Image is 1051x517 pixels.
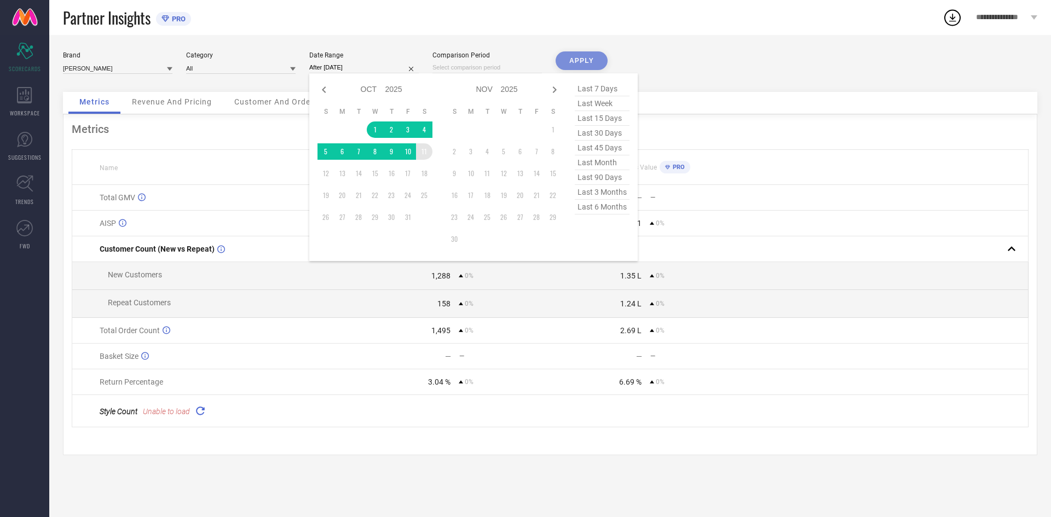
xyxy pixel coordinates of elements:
div: Open download list [943,8,962,27]
span: last 6 months [575,200,630,214]
td: Wed Nov 05 2025 [495,143,512,160]
th: Monday [334,107,350,116]
span: Name [100,164,118,172]
span: 0% [656,378,665,386]
td: Sat Nov 29 2025 [545,209,561,225]
td: Wed Oct 08 2025 [367,143,383,160]
span: 0% [465,300,473,307]
span: 0% [656,327,665,334]
input: Select date range [309,62,419,73]
span: Partner Insights [63,7,151,29]
td: Tue Oct 28 2025 [350,209,367,225]
td: Tue Oct 07 2025 [350,143,367,160]
div: — [445,352,451,361]
span: Unable to load [143,407,190,416]
td: Sat Oct 18 2025 [416,165,432,182]
th: Thursday [512,107,528,116]
span: Style Count [100,407,137,416]
td: Tue Nov 18 2025 [479,187,495,204]
span: SCORECARDS [9,65,41,73]
td: Thu Oct 30 2025 [383,209,400,225]
span: 0% [465,327,473,334]
span: 0% [656,300,665,307]
span: 0% [656,219,665,227]
span: 0% [465,272,473,280]
td: Fri Oct 03 2025 [400,121,416,138]
span: New Customers [108,270,162,279]
div: Previous month [317,83,331,96]
span: Repeat Customers [108,298,171,307]
td: Thu Oct 16 2025 [383,165,400,182]
th: Monday [463,107,479,116]
span: last month [575,155,630,170]
td: Sat Oct 11 2025 [416,143,432,160]
span: last 30 days [575,126,630,141]
span: Total GMV [100,193,135,202]
td: Wed Oct 22 2025 [367,187,383,204]
td: Fri Oct 24 2025 [400,187,416,204]
span: AISP [100,219,116,228]
div: 6.69 % [619,377,642,386]
span: PRO [169,15,186,23]
td: Tue Nov 11 2025 [479,165,495,182]
span: Metrics [79,97,109,106]
td: Sun Oct 05 2025 [317,143,334,160]
td: Fri Nov 28 2025 [528,209,545,225]
input: Select comparison period [432,62,542,73]
td: Tue Oct 21 2025 [350,187,367,204]
td: Thu Nov 13 2025 [512,165,528,182]
td: Tue Nov 25 2025 [479,209,495,225]
span: last 90 days [575,170,630,185]
span: Revenue And Pricing [132,97,212,106]
td: Wed Nov 26 2025 [495,209,512,225]
td: Fri Nov 14 2025 [528,165,545,182]
td: Fri Nov 21 2025 [528,187,545,204]
div: — [636,352,642,361]
th: Tuesday [350,107,367,116]
td: Mon Nov 10 2025 [463,165,479,182]
td: Tue Nov 04 2025 [479,143,495,160]
span: last 15 days [575,111,630,126]
td: Sun Nov 30 2025 [446,231,463,247]
td: Sun Oct 26 2025 [317,209,334,225]
td: Thu Oct 02 2025 [383,121,400,138]
div: — [650,194,741,201]
th: Wednesday [367,107,383,116]
td: Sun Nov 09 2025 [446,165,463,182]
td: Fri Oct 31 2025 [400,209,416,225]
span: last 45 days [575,141,630,155]
td: Mon Oct 06 2025 [334,143,350,160]
td: Thu Nov 20 2025 [512,187,528,204]
div: Reload "Style Count " [193,403,208,419]
th: Sunday [446,107,463,116]
th: Friday [400,107,416,116]
div: 3.04 % [428,377,451,386]
td: Wed Oct 01 2025 [367,121,383,138]
th: Wednesday [495,107,512,116]
td: Tue Oct 14 2025 [350,165,367,182]
div: 158 [437,299,451,308]
td: Sun Nov 16 2025 [446,187,463,204]
th: Thursday [383,107,400,116]
div: 1.24 L [620,299,642,308]
span: FWD [20,242,30,250]
span: 0% [465,378,473,386]
div: Category [186,51,296,59]
td: Mon Nov 17 2025 [463,187,479,204]
td: Fri Oct 17 2025 [400,165,416,182]
span: TRENDS [15,197,34,206]
td: Fri Oct 10 2025 [400,143,416,160]
span: 0% [656,272,665,280]
td: Sat Nov 01 2025 [545,121,561,138]
div: 1.35 L [620,271,642,280]
span: last 3 months [575,185,630,200]
th: Sunday [317,107,334,116]
span: PRO [670,164,685,171]
span: Total Order Count [100,326,160,335]
th: Saturday [545,107,561,116]
span: SUGGESTIONS [8,153,42,161]
span: last 7 days [575,82,630,96]
td: Sun Oct 19 2025 [317,187,334,204]
div: Brand [63,51,172,59]
span: Customer Count (New vs Repeat) [100,245,215,253]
